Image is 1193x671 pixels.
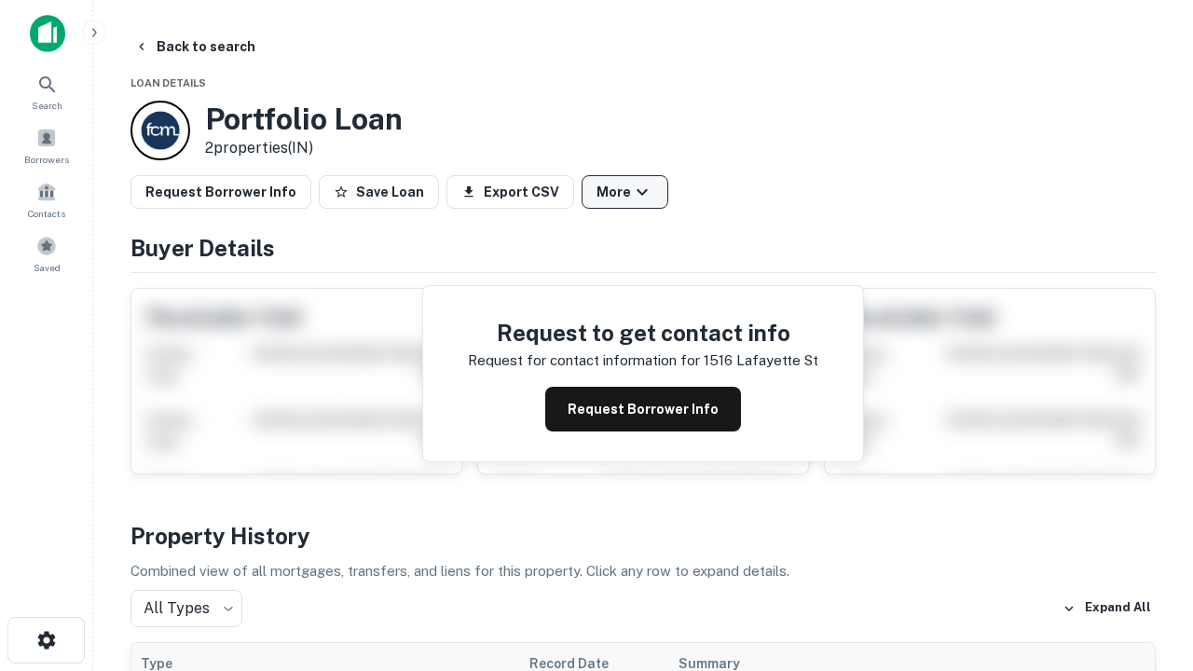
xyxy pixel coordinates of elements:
a: Saved [6,228,88,279]
button: Request Borrower Info [130,175,311,209]
a: Borrowers [6,120,88,171]
div: All Types [130,590,242,627]
span: Contacts [28,206,65,221]
button: Back to search [127,30,263,63]
span: Search [32,98,62,113]
h3: Portfolio Loan [205,102,403,137]
button: Request Borrower Info [545,387,741,431]
span: Saved [34,260,61,275]
button: Expand All [1058,595,1156,623]
p: Combined view of all mortgages, transfers, and liens for this property. Click any row to expand d... [130,560,1156,582]
p: Request for contact information for [468,349,700,372]
h4: Buyer Details [130,231,1156,265]
a: Search [6,66,88,116]
iframe: Chat Widget [1100,522,1193,611]
img: capitalize-icon.png [30,15,65,52]
button: Save Loan [319,175,439,209]
a: Contacts [6,174,88,225]
button: More [582,175,668,209]
span: Loan Details [130,77,206,89]
button: Export CSV [446,175,574,209]
span: Borrowers [24,152,69,167]
h4: Request to get contact info [468,316,818,349]
p: 2 properties (IN) [205,137,403,159]
p: 1516 lafayette st [704,349,818,372]
h4: Property History [130,519,1156,553]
